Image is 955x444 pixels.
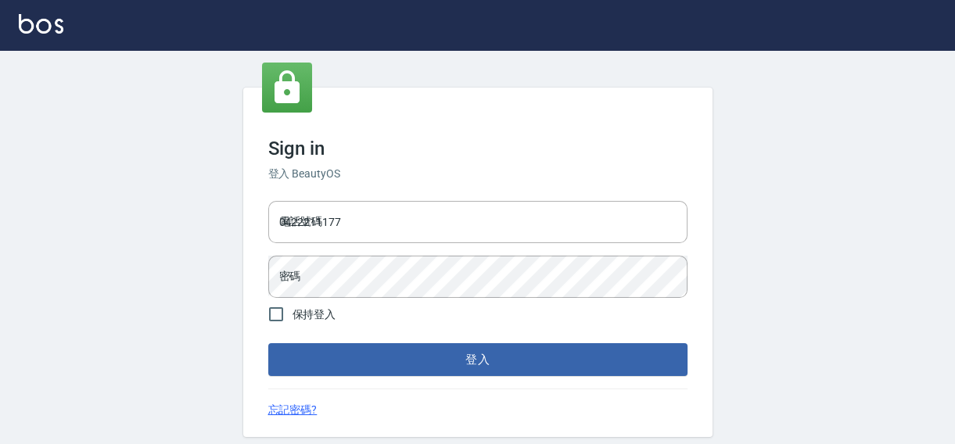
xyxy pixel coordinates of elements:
img: Logo [19,14,63,34]
button: 登入 [268,343,688,376]
h3: Sign in [268,138,688,159]
a: 忘記密碼? [268,402,318,418]
span: 保持登入 [293,306,336,323]
h6: 登入 BeautyOS [268,166,688,182]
